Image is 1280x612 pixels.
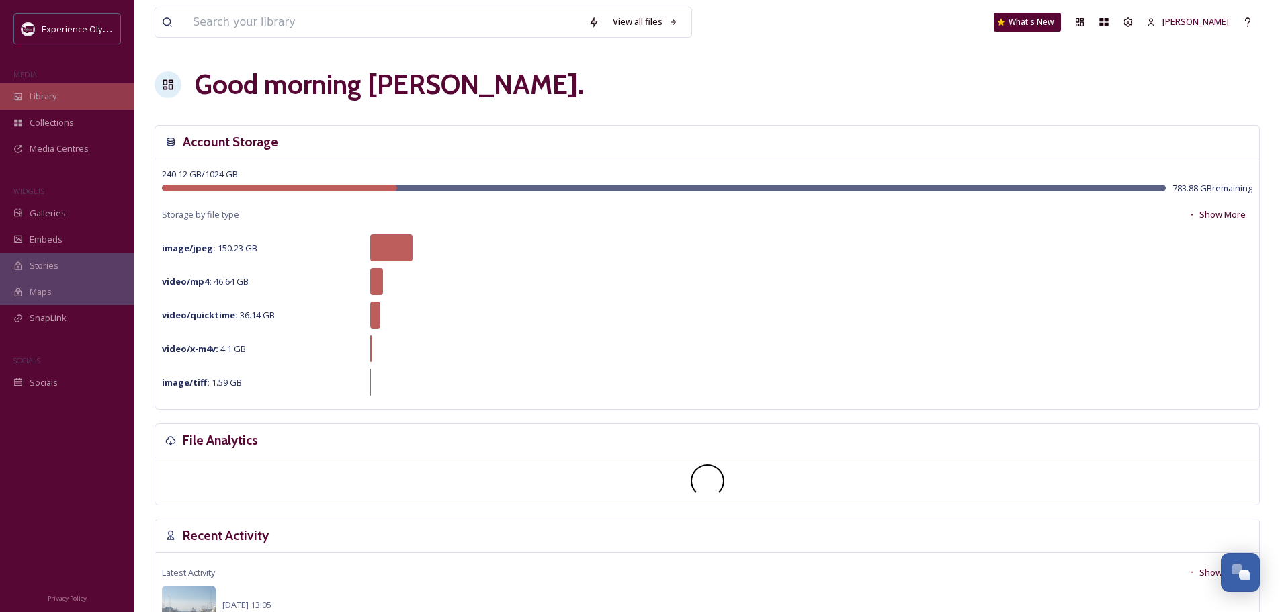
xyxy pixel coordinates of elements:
[30,116,74,129] span: Collections
[183,431,258,450] h3: File Analytics
[162,566,215,579] span: Latest Activity
[195,64,584,105] h1: Good morning [PERSON_NAME] .
[1181,560,1252,586] button: Show More
[606,9,685,35] a: View all files
[30,142,89,155] span: Media Centres
[162,242,257,254] span: 150.23 GB
[13,69,37,79] span: MEDIA
[162,309,238,321] strong: video/quicktime :
[183,526,269,545] h3: Recent Activity
[30,207,66,220] span: Galleries
[13,186,44,196] span: WIDGETS
[162,208,239,221] span: Storage by file type
[222,599,271,611] span: [DATE] 13:05
[1181,202,1252,228] button: Show More
[162,343,218,355] strong: video/x-m4v :
[48,589,87,605] a: Privacy Policy
[183,132,278,152] h3: Account Storage
[162,275,249,288] span: 46.64 GB
[162,168,238,180] span: 240.12 GB / 1024 GB
[1221,553,1260,592] button: Open Chat
[162,309,275,321] span: 36.14 GB
[30,90,56,103] span: Library
[1172,182,1252,195] span: 783.88 GB remaining
[30,233,62,246] span: Embeds
[1162,15,1229,28] span: [PERSON_NAME]
[48,594,87,603] span: Privacy Policy
[30,286,52,298] span: Maps
[162,275,212,288] strong: video/mp4 :
[162,376,242,388] span: 1.59 GB
[42,22,122,35] span: Experience Olympia
[30,259,58,272] span: Stories
[1140,9,1236,35] a: [PERSON_NAME]
[162,376,210,388] strong: image/tiff :
[162,343,246,355] span: 4.1 GB
[994,13,1061,32] a: What's New
[22,22,35,36] img: download.jpeg
[13,355,40,365] span: SOCIALS
[30,376,58,389] span: Socials
[186,7,582,37] input: Search your library
[30,312,67,324] span: SnapLink
[162,242,216,254] strong: image/jpeg :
